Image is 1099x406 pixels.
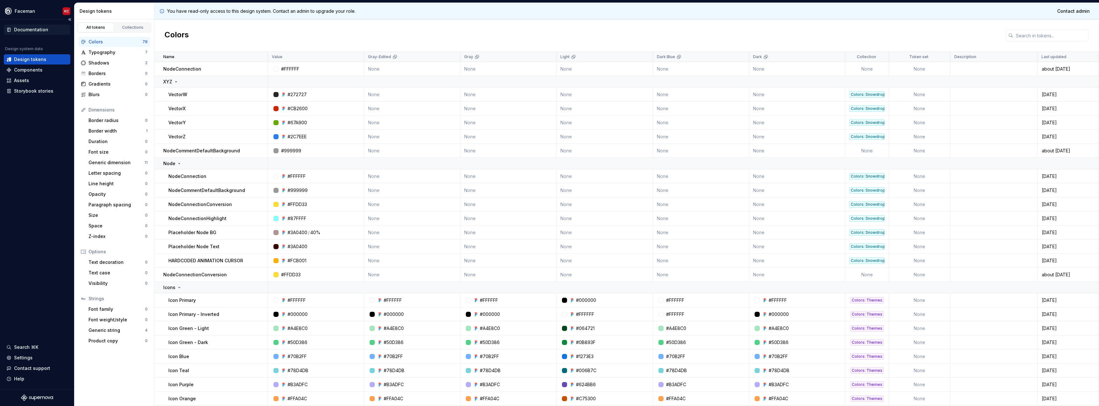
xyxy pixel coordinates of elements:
input: Search in tokens... [1013,30,1089,41]
div: #3A0400 [288,243,307,250]
td: None [557,144,653,158]
div: 0 [145,234,148,239]
td: None [749,254,845,268]
a: Duration0 [86,136,150,147]
div: Assets [14,77,29,84]
a: Border radius0 [86,115,150,126]
p: VectorX [168,105,186,112]
div: Colors: Snowdrop Legacy [849,229,885,236]
a: Line height0 [86,179,150,189]
div: Design system data [5,46,43,51]
div: [DATE] [1038,257,1098,264]
td: None [889,144,950,158]
td: None [460,211,557,226]
td: None [364,88,460,102]
div: #FFFFFF [769,297,787,303]
div: #FFDD33 [288,201,307,208]
a: Colors78 [78,37,150,47]
div: 0 [145,192,148,197]
div: #A4E8C0 [480,325,500,332]
td: None [364,268,460,282]
a: Z-index0 [86,231,150,241]
div: Product copy [88,338,145,344]
div: Font family [88,306,145,312]
div: #000000 [769,311,789,318]
td: None [460,169,557,183]
div: 78 [142,39,148,44]
div: #3A0400 [288,229,307,236]
div: 0 [145,149,148,155]
div: Typography [88,49,145,56]
td: None [889,268,950,282]
div: Border width [88,128,146,134]
p: NodeCommentDefaultBackground [168,187,245,194]
td: None [749,197,845,211]
div: 0 [145,270,148,275]
div: Gradients [88,81,145,87]
div: Colors: Themes [850,325,884,332]
div: Blurs [88,91,145,98]
p: Value [272,54,282,59]
td: None [557,240,653,254]
div: Colors: Snowdrop Legacy [849,257,885,264]
div: 2 [145,60,148,65]
div: 0 [145,71,148,76]
td: None [749,144,845,158]
td: None [889,240,950,254]
a: Text case0 [86,268,150,278]
td: None [460,62,557,76]
div: Font size [88,149,145,155]
div: Help [14,376,24,382]
div: Colors: Snowdrop Legacy [849,105,885,112]
div: 0 [145,202,148,207]
div: Line height [88,180,145,187]
td: None [653,116,749,130]
td: None [889,321,950,335]
td: None [364,102,460,116]
td: None [889,102,950,116]
div: #A4E8C0 [769,325,789,332]
p: Icon Primary - Inverted [168,311,219,318]
a: Typography7 [78,47,150,57]
p: NodeConnection [163,66,201,72]
div: #000000 [480,311,500,318]
td: None [364,183,460,197]
a: Product copy0 [86,336,150,346]
div: Shadows [88,60,145,66]
div: #999999 [281,148,301,154]
td: None [749,211,845,226]
div: 0 [145,317,148,322]
p: Placeholder Node Text [168,243,219,250]
a: Letter spacing0 [86,168,150,178]
td: None [749,102,845,116]
div: 0 [145,213,148,218]
p: Gray-Edited [368,54,391,59]
td: None [889,116,950,130]
div: Colors: Snowdrop Legacy [849,201,885,208]
div: Duration [88,138,145,145]
div: 0 [145,81,148,87]
div: [DATE] [1038,243,1098,250]
div: #FFFFFF [480,297,498,303]
p: Token set [909,54,928,59]
p: NodeCommentDefaultBackground [163,148,240,154]
div: #000000 [384,311,404,318]
td: None [653,197,749,211]
td: None [653,169,749,183]
div: [DATE] [1038,229,1098,236]
td: None [460,88,557,102]
div: 7 [145,50,148,55]
p: Icons [163,284,175,291]
p: Icon Green - Light [168,325,209,332]
td: None [364,169,460,183]
div: 0 [145,171,148,176]
svg: Supernova Logo [21,395,53,401]
a: Paragraph spacing0 [86,200,150,210]
a: Opacity0 [86,189,150,199]
a: Generic string4 [86,325,150,335]
div: #272727 [288,91,307,98]
a: Size0 [86,210,150,220]
a: Assets [4,75,70,86]
td: None [460,240,557,254]
div: 0 [145,281,148,286]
